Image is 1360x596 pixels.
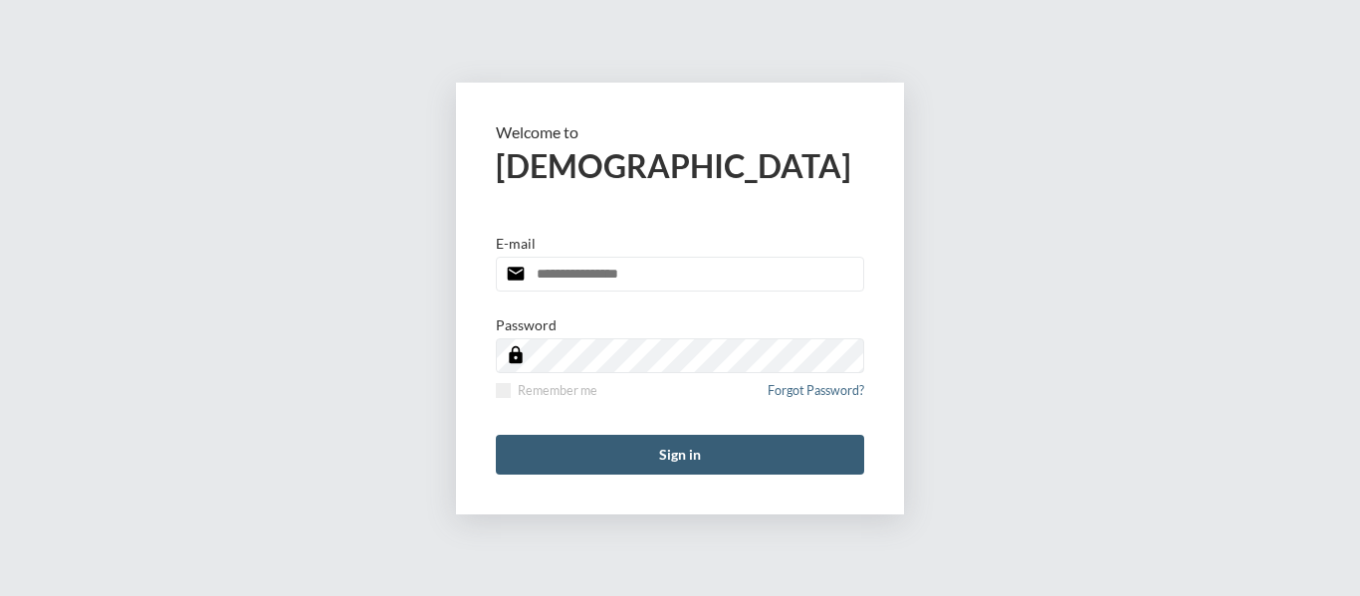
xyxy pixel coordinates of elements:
[496,383,597,398] label: Remember me
[496,435,864,475] button: Sign in
[496,235,536,252] p: E-mail
[496,122,864,141] p: Welcome to
[496,146,864,185] h2: [DEMOGRAPHIC_DATA]
[496,316,557,333] p: Password
[768,383,864,410] a: Forgot Password?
